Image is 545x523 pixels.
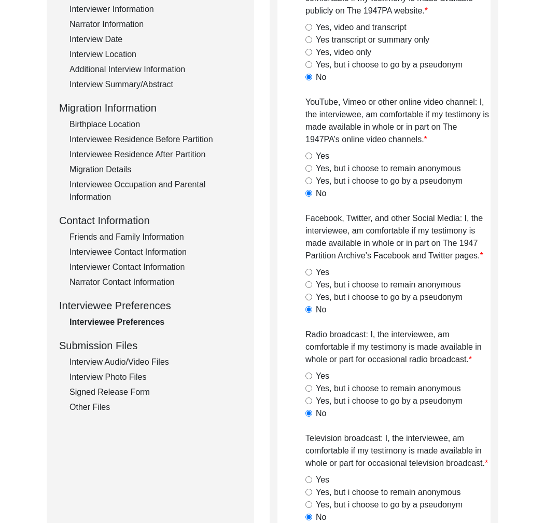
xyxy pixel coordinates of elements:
[305,212,491,262] label: Facebook, Twitter, and other Social Media: I, the interviewee, am comfortable if my testimony is ...
[69,276,242,288] div: Narrator Contact Information
[316,304,326,316] label: No
[69,401,242,414] div: Other Files
[69,3,242,16] div: Interviewer Information
[69,78,242,91] div: Interview Summary/Abstract
[316,266,329,279] label: Yes
[59,298,242,313] div: Interviewee Preferences
[69,33,242,46] div: Interview Date
[316,279,461,291] label: Yes, but i choose to remain anonymous
[305,96,491,146] label: YouTube, Vimeo or other online video channel: I, the interviewee, am comfortable if my testimony ...
[316,187,326,200] label: No
[69,316,242,328] div: Interviewee Preferences
[316,46,371,59] label: Yes, video only
[305,328,491,366] label: Radio broadcast: I, the interviewee, am comfortable if my testimony is made available in whole or...
[69,63,242,76] div: Additional Interview Information
[69,18,242,31] div: Narrator Information
[316,150,329,162] label: Yes
[59,100,242,116] div: Migration Information
[59,213,242,228] div: Contact Information
[305,432,491,470] label: Television broadcast: I, the interviewee, am comfortable if my testimony is made available in who...
[69,371,242,383] div: Interview Photo Files
[316,382,461,395] label: Yes, but i choose to remain anonymous
[316,21,407,34] label: Yes, video and transcript
[316,407,326,420] label: No
[69,246,242,258] div: Interviewee Contact Information
[69,261,242,273] div: Interviewer Contact Information
[316,34,429,46] label: Yes transcript or summary only
[69,148,242,161] div: Interviewee Residence After Partition
[316,71,326,84] label: No
[316,370,329,382] label: Yes
[316,175,463,187] label: Yes, but i choose to go by a pseudonym
[69,386,242,398] div: Signed Release Form
[316,499,463,511] label: Yes, but i choose to go by a pseudonym
[69,133,242,146] div: Interviewee Residence Before Partition
[69,118,242,131] div: Birthplace Location
[69,163,242,176] div: Migration Details
[316,486,461,499] label: Yes, but i choose to remain anonymous
[316,474,329,486] label: Yes
[69,356,242,368] div: Interview Audio/Video Files
[316,291,463,304] label: Yes, but i choose to go by a pseudonym
[69,48,242,61] div: Interview Location
[69,231,242,243] div: Friends and Family Information
[59,338,242,353] div: Submission Files
[316,395,463,407] label: Yes, but i choose to go by a pseudonym
[69,178,242,203] div: Interviewee Occupation and Parental Information
[316,59,463,71] label: Yes, but i choose to go by a pseudonym
[316,162,461,175] label: Yes, but i choose to remain anonymous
